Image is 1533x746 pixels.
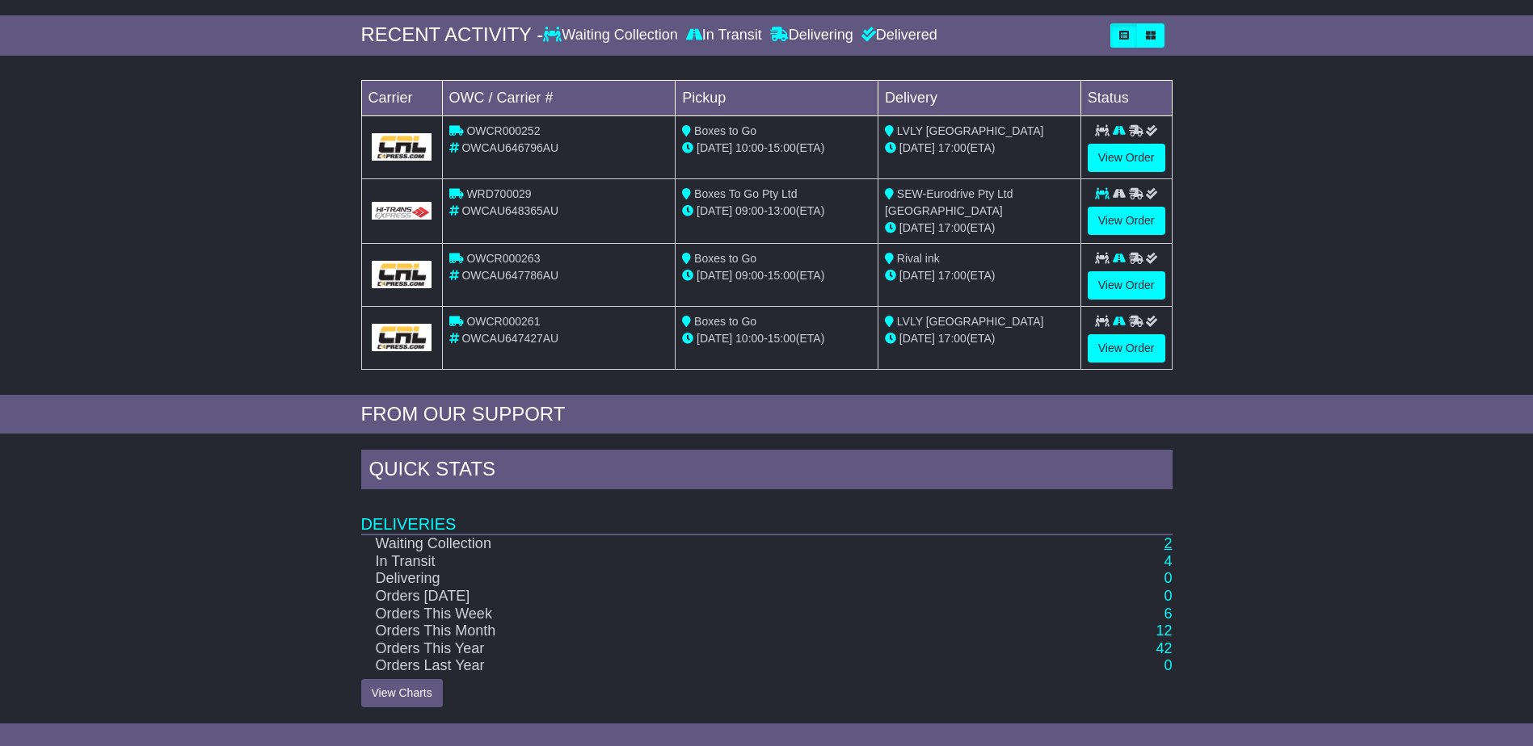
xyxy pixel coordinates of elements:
a: 2 [1164,535,1172,551]
td: Orders This Month [361,622,1022,640]
span: Boxes to Go [694,124,756,137]
td: Deliveries [361,493,1173,534]
td: Status [1080,80,1172,115]
div: Quick Stats [361,450,1173,493]
div: - (ETA) [682,203,871,220]
span: OWCAU648365AU [461,204,558,217]
a: View Order [1088,144,1165,172]
div: (ETA) [885,220,1074,237]
td: Orders This Year [361,640,1022,658]
div: FROM OUR SUPPORT [361,403,1173,426]
td: Orders Last Year [361,657,1022,675]
span: [DATE] [899,269,935,282]
span: [DATE] [899,332,935,345]
span: OWCR000263 [466,252,540,265]
span: 09:00 [735,204,764,217]
td: Pickup [676,80,878,115]
td: Orders [DATE] [361,588,1022,606]
div: (ETA) [885,267,1074,284]
a: View Order [1088,334,1165,363]
img: GetCarrierServiceLogo [372,324,432,351]
img: GetCarrierServiceLogo [372,202,432,220]
div: (ETA) [885,140,1074,157]
div: - (ETA) [682,140,871,157]
span: [DATE] [697,141,732,154]
span: 17:00 [938,141,967,154]
div: Delivering [766,27,857,44]
span: 15:00 [768,269,796,282]
span: 10:00 [735,332,764,345]
td: OWC / Carrier # [442,80,676,115]
span: Rival ink [897,252,940,265]
td: In Transit [361,553,1022,571]
span: 09:00 [735,269,764,282]
span: OWCR000261 [466,315,540,328]
span: 15:00 [768,141,796,154]
span: OWCAU647786AU [461,269,558,282]
span: 17:00 [938,332,967,345]
a: 42 [1156,640,1172,656]
span: 17:00 [938,269,967,282]
span: SEW-Eurodrive Pty Ltd [GEOGRAPHIC_DATA] [885,187,1013,217]
img: GetCarrierServiceLogo [372,133,432,161]
span: WRD700029 [466,187,531,200]
div: - (ETA) [682,330,871,347]
span: 15:00 [768,332,796,345]
span: Boxes to Go [694,252,756,265]
a: View Charts [361,679,443,707]
span: [DATE] [697,269,732,282]
span: [DATE] [697,332,732,345]
span: LVLY [GEOGRAPHIC_DATA] [897,124,1044,137]
span: 17:00 [938,221,967,234]
div: Waiting Collection [543,27,681,44]
span: 10:00 [735,141,764,154]
td: Delivery [878,80,1080,115]
span: Boxes To Go Pty Ltd [694,187,797,200]
span: LVLY [GEOGRAPHIC_DATA] [897,315,1044,328]
span: OWCAU647427AU [461,332,558,345]
span: 13:00 [768,204,796,217]
span: [DATE] [697,204,732,217]
div: RECENT ACTIVITY - [361,23,544,47]
td: Carrier [361,80,442,115]
a: 6 [1164,606,1172,622]
span: Boxes to Go [694,315,756,328]
a: 0 [1164,588,1172,604]
a: 4 [1164,553,1172,569]
a: View Order [1088,271,1165,300]
div: In Transit [682,27,766,44]
div: Delivered [857,27,937,44]
td: Delivering [361,570,1022,588]
a: 0 [1164,570,1172,586]
span: [DATE] [899,221,935,234]
div: (ETA) [885,330,1074,347]
td: Waiting Collection [361,534,1022,553]
a: View Order [1088,207,1165,235]
div: - (ETA) [682,267,871,284]
span: OWCAU646796AU [461,141,558,154]
a: 12 [1156,622,1172,639]
span: OWCR000252 [466,124,540,137]
td: Orders This Week [361,606,1022,623]
span: [DATE] [899,141,935,154]
img: GetCarrierServiceLogo [372,261,432,288]
a: 0 [1164,657,1172,673]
